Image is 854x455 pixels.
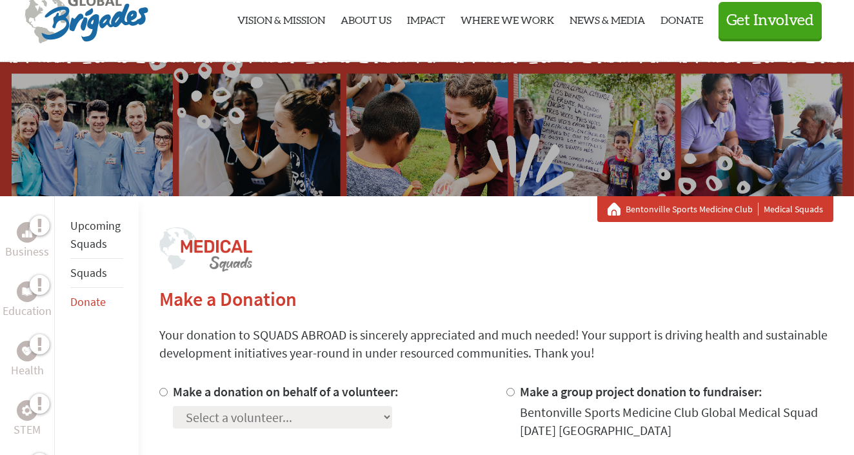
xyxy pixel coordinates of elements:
a: Bentonville Sports Medicine Club [626,203,759,216]
label: Make a donation on behalf of a volunteer: [173,383,399,399]
p: Business [5,243,49,261]
div: STEM [17,400,37,421]
div: Bentonville Sports Medicine Club Global Medical Squad [DATE] [GEOGRAPHIC_DATA] [520,403,833,440]
li: Donate [70,288,123,316]
img: logo-medical-squads.png [159,227,252,272]
li: Squads [70,259,123,288]
a: Squads [70,265,107,280]
div: Education [17,281,37,302]
a: Donate [70,294,106,309]
a: EducationEducation [3,281,52,320]
p: STEM [14,421,41,439]
button: Get Involved [719,2,822,39]
img: Health [22,347,32,355]
a: Upcoming Squads [70,218,121,251]
p: Education [3,302,52,320]
li: Upcoming Squads [70,212,123,259]
img: Business [22,227,32,238]
label: Make a group project donation to fundraiser: [520,383,762,399]
h2: Make a Donation [159,287,833,310]
a: HealthHealth [11,341,44,379]
img: Education [22,287,32,296]
div: Business [17,222,37,243]
div: Medical Squads [608,203,823,216]
span: Get Involved [726,13,814,28]
div: Health [17,341,37,361]
p: Your donation to SQUADS ABROAD is sincerely appreciated and much needed! Your support is driving ... [159,326,833,362]
a: BusinessBusiness [5,222,49,261]
img: STEM [22,405,32,416]
a: STEMSTEM [14,400,41,439]
p: Health [11,361,44,379]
